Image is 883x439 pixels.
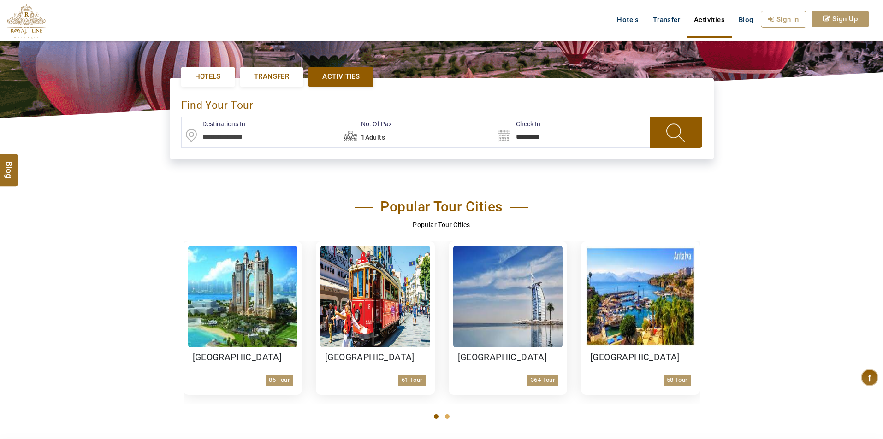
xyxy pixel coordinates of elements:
span: Hotels [195,72,221,82]
a: Transfer [240,67,303,86]
a: Activities [308,67,373,86]
a: Hotels [181,67,235,86]
a: Activities [687,11,732,29]
h3: [GEOGRAPHIC_DATA] [193,352,293,363]
a: Transfer [646,11,687,29]
a: [GEOGRAPHIC_DATA]61 Tour [316,241,435,394]
a: [GEOGRAPHIC_DATA]364 Tour [449,241,568,394]
p: 364 Tour [527,375,558,386]
h3: [GEOGRAPHIC_DATA] [325,352,426,363]
span: Blog [3,161,15,169]
span: Blog [739,16,754,24]
a: Hotels [610,11,646,29]
p: 85 Tour [266,375,293,386]
h3: [GEOGRAPHIC_DATA] [458,352,558,363]
div: find your Tour [181,89,702,117]
span: Transfer [254,72,289,82]
a: [GEOGRAPHIC_DATA]85 Tour [184,241,302,394]
img: The Royal Line Holidays [7,4,46,39]
span: Activities [322,72,360,82]
a: Sign Up [812,11,869,27]
h2: Popular Tour Cities [355,199,528,215]
label: No. Of Pax [340,119,392,129]
a: [GEOGRAPHIC_DATA]58 Tour [581,241,700,394]
p: Popular Tour Cities [184,220,700,230]
p: 61 Tour [398,375,426,386]
h3: [GEOGRAPHIC_DATA] [590,352,691,363]
a: Blog [732,11,761,29]
p: 58 Tour [664,375,691,386]
label: Destinations In [182,119,245,129]
a: Sign In [761,11,806,28]
span: 1Adults [361,134,385,141]
label: Check In [495,119,540,129]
